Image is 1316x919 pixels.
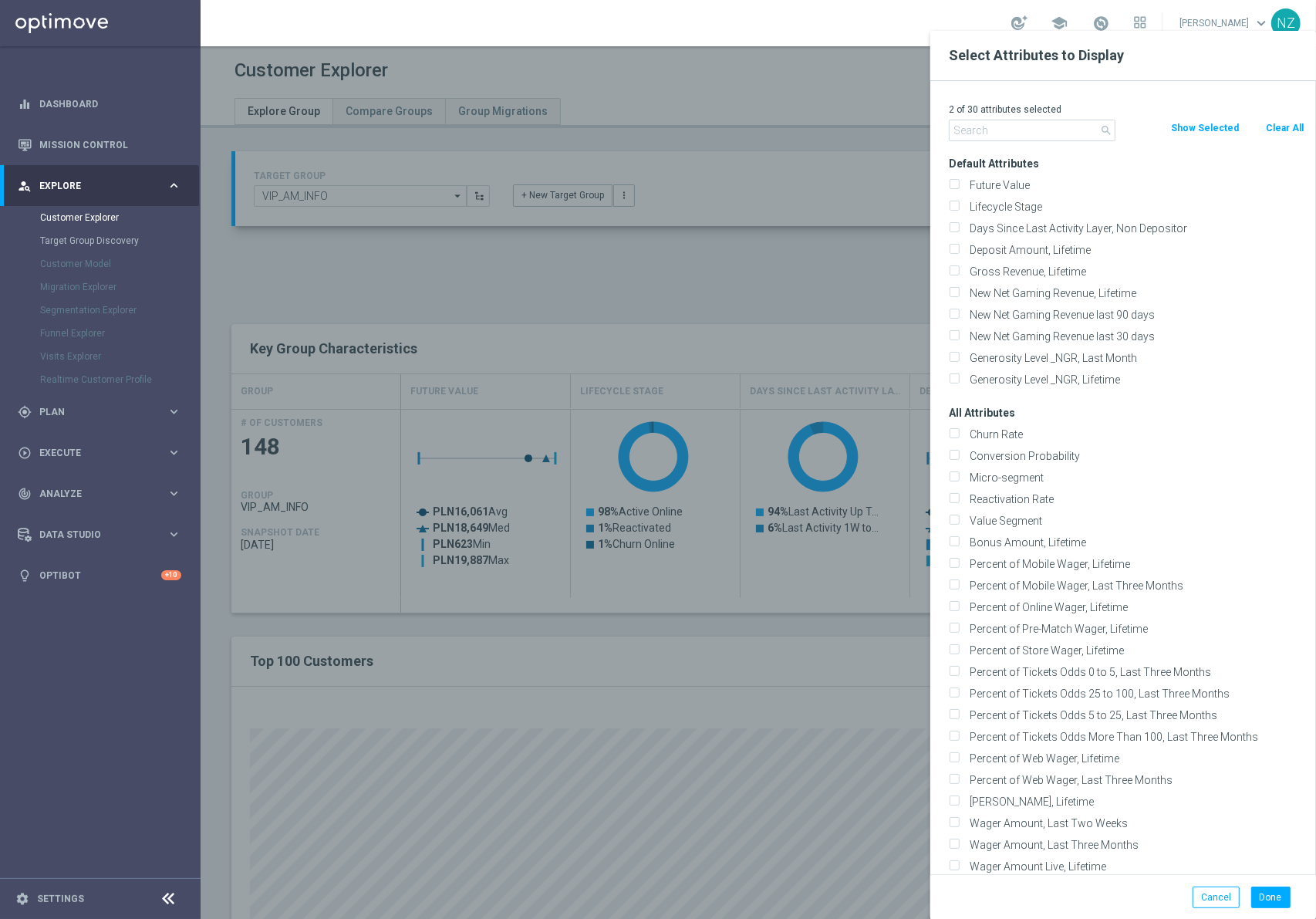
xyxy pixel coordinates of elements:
button: Cancel [1193,887,1240,908]
span: Analyze [39,489,167,498]
span: Explore [39,181,167,191]
h3: All Attributes [949,406,1304,420]
label: Days Since Last Activity Layer, Non Depositor [964,221,1304,235]
label: Churn Rate [964,427,1304,441]
i: track_changes [18,487,32,501]
div: Realtime Customer Profile [40,368,199,391]
div: Funnel Explorer [40,322,199,345]
label: Percent of Mobile Wager, Lifetime [964,557,1304,571]
h2: Select Attributes to Display [949,46,1297,65]
label: Percent of Web Wager, Last Three Months [964,773,1304,787]
label: Wager Amount Live, Lifetime [964,860,1304,873]
div: Plan [18,405,167,419]
i: keyboard_arrow_right [167,527,181,542]
label: Deposit Amount, Lifetime [964,243,1304,257]
label: New Net Gaming Revenue last 90 days [964,308,1304,322]
label: Percent of Web Wager, Lifetime [964,752,1304,765]
div: Migration Explorer [40,275,199,299]
button: equalizer Dashboard [17,98,182,110]
div: Explore [18,179,167,193]
label: Percent of Tickets Odds 0 to 5, Last Three Months [964,665,1304,679]
i: keyboard_arrow_right [167,486,181,501]
i: gps_fixed [18,405,32,419]
i: settings [15,892,29,906]
label: Future Value [964,178,1304,192]
a: [PERSON_NAME]keyboard_arrow_down [1178,12,1271,35]
label: Lifecycle Stage [964,200,1304,214]
span: keyboard_arrow_down [1253,15,1270,32]
label: Bonus Amount, Lifetime [964,536,1304,549]
button: Data Studio keyboard_arrow_right [17,529,182,541]
label: Gross Revenue, Lifetime [964,265,1304,279]
label: Wager Amount, Last Two Weeks [964,816,1304,830]
label: Value Segment [964,514,1304,528]
label: New Net Gaming Revenue last 30 days [964,329,1304,343]
label: Percent of Pre-Match Wager, Lifetime [964,622,1304,636]
label: [PERSON_NAME], Lifetime [964,795,1304,809]
label: Generosity Level _NGR, Lifetime [964,373,1304,387]
label: Percent of Tickets Odds More Than 100, Last Three Months [964,730,1304,744]
label: New Net Gaming Revenue, Lifetime [964,286,1304,300]
button: gps_fixed Plan keyboard_arrow_right [17,406,182,418]
i: person_search [18,179,32,193]
button: Clear All [1264,120,1305,137]
a: Optibot [39,555,161,596]
input: Search [949,120,1115,141]
label: Conversion Probability [964,449,1304,463]
button: track_changes Analyze keyboard_arrow_right [17,488,182,500]
i: lightbulb [18,569,32,583]
span: Data Studio [39,530,167,539]
i: equalizer [18,97,32,111]
i: play_circle_outline [18,446,32,460]
a: Dashboard [39,83,181,124]
label: Wager Amount, Last Three Months [964,838,1304,852]
div: Optibot [18,555,181,596]
div: Mission Control [18,124,181,165]
div: Target Group Discovery [40,229,199,252]
div: Execute [18,446,167,460]
button: play_circle_outline Execute keyboard_arrow_right [17,447,182,459]
span: school [1051,15,1068,32]
button: Done [1251,887,1291,908]
div: +10 [161,570,181,580]
label: Percent of Store Wager, Lifetime [964,644,1304,657]
i: keyboard_arrow_right [167,445,181,460]
div: Customer Explorer [40,206,199,229]
label: Percent of Tickets Odds 5 to 25, Last Three Months [964,708,1304,722]
h3: Default Attributes [949,157,1304,171]
a: Mission Control [39,124,181,165]
div: Dashboard [18,83,181,124]
a: Settings [37,894,84,904]
div: Analyze [18,487,167,501]
i: search [1101,124,1113,137]
i: keyboard_arrow_right [167,178,181,193]
label: Reactivation Rate [964,492,1304,506]
div: Visits Explorer [40,345,199,368]
span: Plan [39,407,167,417]
button: Mission Control [17,139,182,151]
button: lightbulb Optibot +10 [17,569,182,582]
label: Percent of Mobile Wager, Last Three Months [964,579,1304,593]
label: Percent of Tickets Odds 25 to 100, Last Three Months [964,687,1304,701]
label: Generosity Level _NGR, Last Month [964,351,1304,365]
i: keyboard_arrow_right [167,404,181,419]
div: NZ [1271,8,1301,38]
label: Percent of Online Wager, Lifetime [964,600,1304,614]
a: Customer Explorer [40,211,160,224]
span: Execute [39,448,167,458]
p: 2 of 30 attributes selected [949,103,1304,116]
button: person_search Explore keyboard_arrow_right [17,180,182,192]
div: Segmentation Explorer [40,299,199,322]
a: Target Group Discovery [40,235,160,247]
label: Micro-segment [964,471,1304,485]
div: Data Studio [18,528,167,542]
div: Customer Model [40,252,199,275]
